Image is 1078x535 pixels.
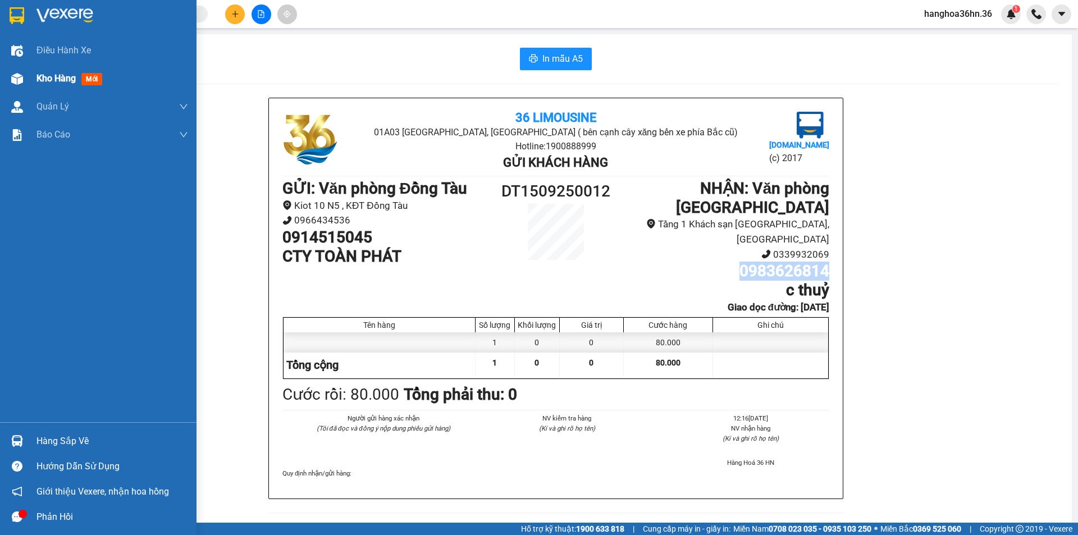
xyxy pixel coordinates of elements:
span: mới [81,73,102,85]
img: solution-icon [11,129,23,141]
span: environment [282,200,292,210]
span: question-circle [12,461,22,472]
i: (Tôi đã đọc và đồng ý nộp dung phiếu gửi hàng) [317,424,450,432]
img: logo.jpg [14,14,70,70]
span: printer [529,54,538,65]
span: aim [283,10,291,18]
div: 0 [560,332,624,353]
li: NV nhận hàng [673,423,829,433]
div: Tên hàng [286,321,472,330]
img: logo-vxr [10,7,24,24]
span: 1 [492,358,497,367]
li: NV kiểm tra hàng [488,413,645,423]
li: 01A03 [GEOGRAPHIC_DATA], [GEOGRAPHIC_DATA] ( bên cạnh cây xăng bến xe phía Bắc cũ) [373,125,738,139]
span: | [633,523,634,535]
button: printerIn mẫu A5 [520,48,592,70]
span: 0 [535,358,539,367]
b: Gửi khách hàng [503,156,608,170]
sup: 1 [1012,5,1020,13]
li: Hàng Hoá 36 HN [673,458,829,468]
span: Hỗ trợ kỹ thuật: [521,523,624,535]
img: warehouse-icon [11,435,23,447]
li: (c) 2017 [769,151,829,165]
span: Kho hàng [36,73,76,84]
span: 80.000 [656,358,680,367]
span: ⚪️ [874,527,878,531]
span: Miền Bắc [880,523,961,535]
button: file-add [252,4,271,24]
b: [DOMAIN_NAME] [769,140,829,149]
span: Điều hành xe [36,43,91,57]
span: 1 [1014,5,1018,13]
i: (Kí và ghi rõ họ tên) [723,435,779,442]
span: down [179,102,188,111]
i: (Kí và ghi rõ họ tên) [539,424,595,432]
span: Tổng cộng [286,358,339,372]
div: Cước rồi : 80.000 [282,382,399,407]
li: Hotline: 1900888999 [62,70,255,84]
button: aim [277,4,297,24]
img: logo.jpg [282,112,339,168]
b: 36 Limousine [118,13,199,27]
div: 80.000 [624,332,713,353]
div: Ghi chú [716,321,825,330]
h1: c thuỷ [624,281,829,300]
li: 01A03 [GEOGRAPHIC_DATA], [GEOGRAPHIC_DATA] ( bên cạnh cây xăng bến xe phía Bắc cũ) [62,28,255,70]
img: logo.jpg [797,112,824,139]
div: Khối lượng [518,321,556,330]
img: warehouse-icon [11,73,23,85]
h1: 0983626814 [624,262,829,281]
span: file-add [257,10,265,18]
span: plus [231,10,239,18]
span: Cung cấp máy in - giấy in: [643,523,730,535]
div: 0 [515,332,560,353]
img: warehouse-icon [11,45,23,57]
b: Giao dọc đường: [DATE] [728,301,829,313]
span: Báo cáo [36,127,70,141]
h1: DT1509250012 [487,179,624,204]
span: down [179,130,188,139]
span: phone [282,216,292,225]
b: NHẬN : Văn phòng [GEOGRAPHIC_DATA] [676,179,829,217]
span: phone [761,249,771,259]
b: 36 Limousine [515,111,596,125]
img: icon-new-feature [1006,9,1016,19]
span: hanghoa36hn.36 [915,7,1001,21]
b: Tổng phải thu: 0 [404,385,517,404]
strong: 0369 525 060 [913,524,961,533]
div: Phản hồi [36,509,188,525]
img: phone-icon [1031,9,1042,19]
span: | [970,523,971,535]
span: 0 [589,358,593,367]
div: Cước hàng [627,321,710,330]
span: environment [646,219,656,228]
div: 1 [476,332,515,353]
button: caret-down [1052,4,1071,24]
span: caret-down [1057,9,1067,19]
img: warehouse-icon [11,101,23,113]
div: Hướng dẫn sử dụng [36,458,188,475]
span: Miền Nam [733,523,871,535]
li: Tầng 1 Khách sạn [GEOGRAPHIC_DATA], [GEOGRAPHIC_DATA] [624,217,829,246]
button: plus [225,4,245,24]
li: 0339932069 [624,247,829,262]
strong: 0708 023 035 - 0935 103 250 [769,524,871,533]
span: message [12,511,22,522]
li: Người gửi hàng xác nhận [305,413,462,423]
h1: CTY TOÀN PHÁT [282,247,487,266]
span: notification [12,486,22,497]
span: In mẫu A5 [542,52,583,66]
strong: 1900 633 818 [576,524,624,533]
span: Giới thiệu Vexere, nhận hoa hồng [36,484,169,499]
span: copyright [1016,525,1024,533]
div: Giá trị [563,321,620,330]
div: Số lượng [478,321,511,330]
li: 12:16[DATE] [673,413,829,423]
li: Hotline: 1900888999 [373,139,738,153]
span: Quản Lý [36,99,69,113]
li: 0966434536 [282,213,487,228]
li: Kiot 10 N5 , KĐT Đồng Tàu [282,198,487,213]
b: GỬI : Văn phòng Đồng Tàu [282,179,467,198]
h1: 0914515045 [282,228,487,247]
div: Hàng sắp về [36,433,188,450]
